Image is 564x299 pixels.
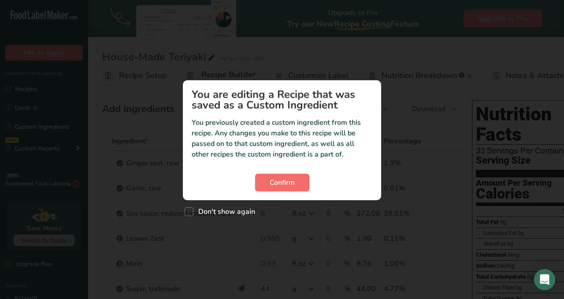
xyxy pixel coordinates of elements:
span: Confirm [270,177,295,188]
p: You previously created a custom ingredient from this recipe. Any changes you make to this recipe ... [192,117,372,160]
div: Open Intercom Messenger [534,269,555,290]
button: Confirm [255,174,309,191]
span: Don't show again [193,207,255,216]
h1: You are editing a Recipe that was saved as a Custom Ingredient [192,89,372,110]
